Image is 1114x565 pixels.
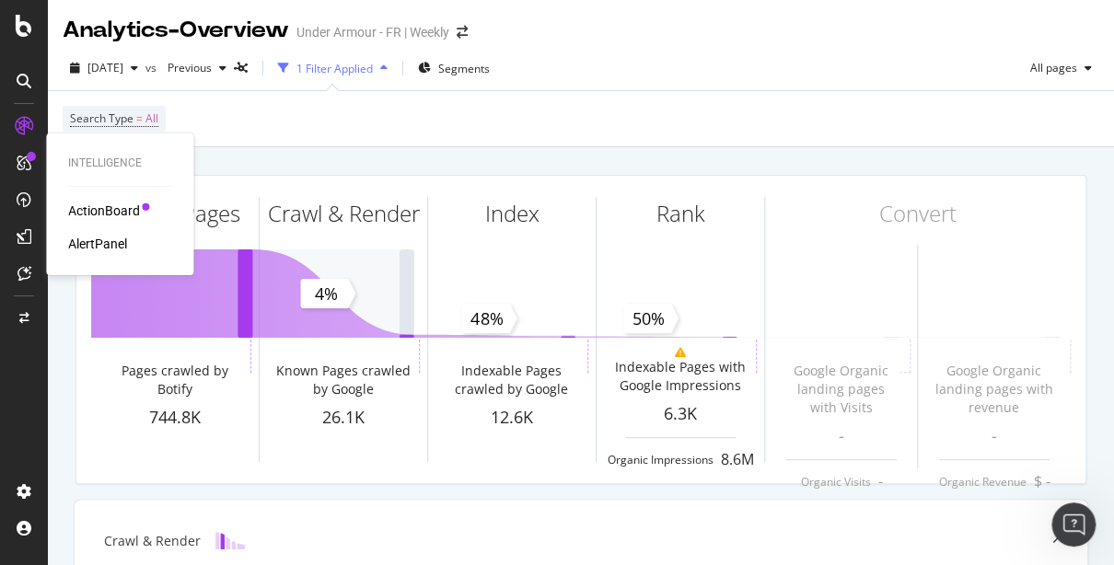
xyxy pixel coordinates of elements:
a: ActionBoard [68,202,140,220]
span: All pages [1023,60,1077,75]
span: vs [145,60,160,75]
div: Indexable Pages crawled by Google [439,362,584,398]
div: Rank [656,198,705,229]
div: 26.1K [260,406,427,430]
div: 12.6K [428,406,596,430]
span: = [136,110,143,126]
div: Organic Impressions [608,452,714,467]
div: Analytics - Overview [63,15,289,46]
div: Intelligence [68,156,171,171]
div: Crawl & Render [268,198,420,229]
div: Under Armour - FR | Weekly [296,23,449,41]
span: Previous [160,60,212,75]
div: Index [485,198,540,229]
button: Previous [160,53,234,83]
div: arrow-right-arrow-left [457,26,468,39]
span: Segments [438,61,490,76]
button: Segments [411,53,497,83]
div: Crawl & Render [104,532,201,550]
span: Search Type [70,110,133,126]
span: All [145,106,158,132]
div: Indexable Pages with Google Impressions [608,358,752,395]
a: AlertPanel [68,235,127,253]
button: 1 Filter Applied [271,53,395,83]
div: 6.3K [597,402,764,426]
div: 8.6M [721,449,754,470]
button: All pages [1023,53,1099,83]
span: 2025 Aug. 7th [87,60,123,75]
div: Pages crawled by Botify [102,362,247,398]
div: Known Pages crawled by Google [271,362,415,398]
button: [DATE] [63,53,145,83]
img: block-icon [215,532,245,549]
div: 744.8K [91,406,259,430]
iframe: Intercom live chat [1051,502,1096,547]
div: 1 Filter Applied [296,61,373,76]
